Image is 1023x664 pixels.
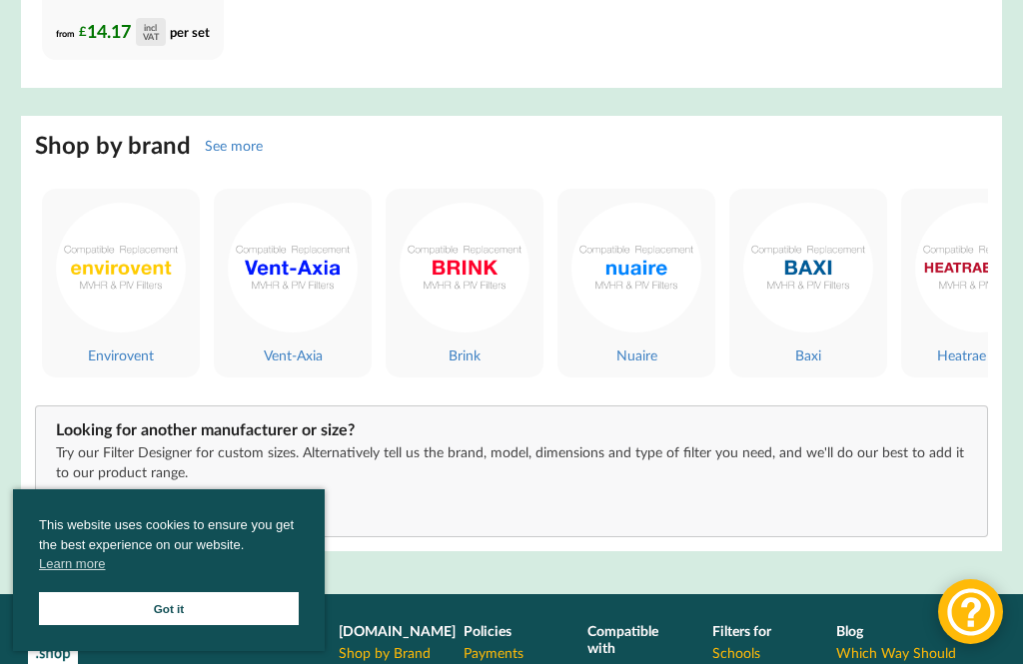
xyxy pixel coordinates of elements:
a: Nuaire [557,189,715,377]
span: Nuaire [616,346,657,363]
a: Vent-Axia [214,189,372,377]
img: Brink-Compatible-Replacement-Filters.png [400,203,529,332]
b: [DOMAIN_NAME] [339,622,456,639]
div: 14.17 [79,18,166,46]
div: OR [481,104,502,207]
b: Blog [836,622,863,639]
a: Envirovent [42,189,200,377]
a: Shop by Brand [339,644,431,661]
p: Try our Filter Designer for custom sizes. Alternatively tell us the brand, model, dimensions and ... [56,442,967,482]
a: cookies - Learn more [39,554,105,574]
a: Baxi [729,189,887,377]
span: from [56,27,75,38]
span: Brink [449,346,481,363]
b: Policies [464,622,511,639]
span: This website uses cookies to ensure you get the best experience on our website. [39,515,299,579]
span: Envirovent [88,346,154,363]
img: Vent-Axia-Compatible-Replacement-Filters.png [228,203,358,332]
div: Select or Type Width [582,64,710,78]
img: Nuaire-Compatible-Replacement-Filters.png [571,203,701,332]
a: See more [205,137,263,154]
a: Got it cookie [39,592,299,625]
b: Compatible with [587,622,658,656]
h3: Find by Dimensions (Millimeters) [566,15,968,38]
div: Select Manufacturer [30,64,157,78]
a: Schools [712,644,760,661]
img: Baxi-Compatible-Replacement-Filters.png [743,203,873,332]
span: Heatrae Sadia [937,346,1023,363]
div: Looking for another manufacturer or size? [56,419,967,439]
div: cookieconsent [13,489,325,651]
span: Baxi [795,346,821,363]
b: Filters for [712,622,771,639]
div: VAT [143,32,159,41]
span: per set [170,23,210,39]
span: £ [79,20,87,43]
h3: Find by Manufacturer and Model [15,15,417,38]
h2: Shop by brand [35,130,191,161]
a: Payments [464,644,523,661]
div: incl [144,23,157,32]
span: Vent-Axia [264,346,323,363]
img: Envirovent-Compatible-Replacement-Filters.png [56,203,186,332]
a: Brink [386,189,543,377]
